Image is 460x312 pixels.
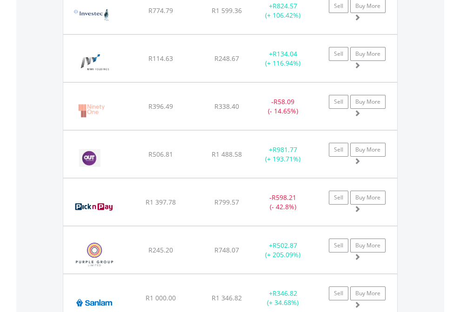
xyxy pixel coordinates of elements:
[329,191,348,205] a: Sell
[254,145,312,164] div: + (+ 193.71%)
[214,198,239,206] span: R799.57
[350,239,386,252] a: Buy More
[273,145,297,154] span: R981.77
[350,286,386,300] a: Buy More
[329,47,348,61] a: Sell
[273,289,297,298] span: R346.82
[273,241,297,250] span: R502.87
[329,95,348,109] a: Sell
[273,97,294,106] span: R58.09
[329,286,348,300] a: Sell
[146,198,176,206] span: R1 397.78
[254,49,312,68] div: + (+ 116.94%)
[146,293,176,302] span: R1 000.00
[329,239,348,252] a: Sell
[68,190,120,223] img: EQU.ZA.PIK.png
[350,191,386,205] a: Buy More
[273,49,297,58] span: R134.04
[254,193,312,212] div: - (- 42.8%)
[254,241,312,259] div: + (+ 205.09%)
[212,150,242,159] span: R1 488.58
[350,47,386,61] a: Buy More
[68,46,120,80] img: EQU.ZA.MTM.png
[68,94,114,127] img: EQU.ZA.NY1.png
[254,97,312,116] div: - (- 14.65%)
[212,293,242,302] span: R1 346.82
[68,142,115,175] img: EQU.ZA.OUT.png
[350,95,386,109] a: Buy More
[148,102,173,111] span: R396.49
[148,246,173,254] span: R245.20
[273,1,297,10] span: R824.57
[214,102,239,111] span: R338.40
[214,54,239,63] span: R248.67
[254,1,312,20] div: + (+ 106.42%)
[148,6,173,15] span: R774.79
[254,289,312,307] div: + (+ 34.68%)
[272,193,296,202] span: R598.21
[148,54,173,63] span: R114.63
[350,143,386,157] a: Buy More
[212,6,242,15] span: R1 599.36
[214,246,239,254] span: R748.07
[68,238,121,271] img: EQU.ZA.PPE.png
[148,150,173,159] span: R506.81
[329,143,348,157] a: Sell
